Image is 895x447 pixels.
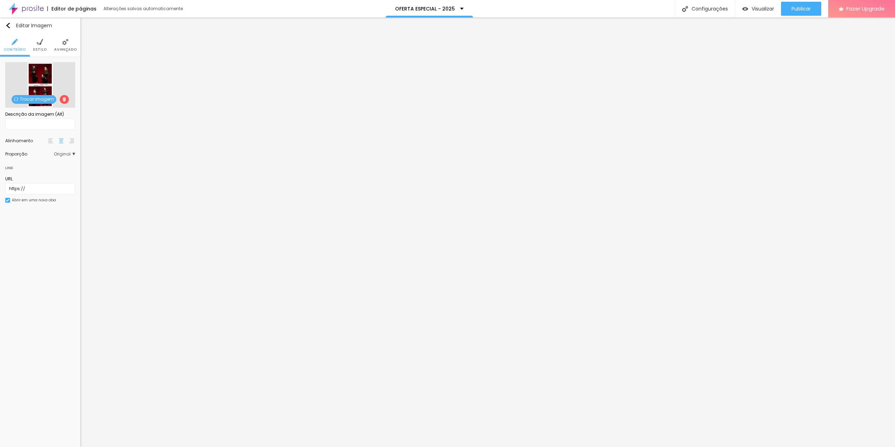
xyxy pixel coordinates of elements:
[62,97,66,101] img: Icone
[846,6,885,12] span: Fazer Upgrade
[5,152,54,156] div: Proporção
[5,164,13,172] div: Link
[5,176,75,182] div: URL
[792,6,811,12] span: Publicar
[5,111,75,117] div: Descrição da imagem (Alt)
[781,2,821,16] button: Publicar
[5,139,47,143] div: Alinhamento
[5,23,52,28] div: Editar Imagem
[395,6,455,11] p: OFERTA ESPECIAL - 2025
[735,2,781,16] button: Visualizar
[59,138,64,143] img: paragraph-center-align.svg
[80,17,895,447] iframe: Editor
[742,6,748,12] img: view-1.svg
[48,138,53,143] img: paragraph-left-align.svg
[62,39,69,45] img: Icone
[12,95,56,104] span: Trocar imagem
[682,6,688,12] img: Icone
[47,6,96,11] div: Editor de páginas
[103,7,184,11] div: Alterações salvas automaticamente
[752,6,774,12] span: Visualizar
[14,97,18,101] img: Icone
[5,160,75,172] div: Link
[12,199,56,202] div: Abrir em uma nova aba
[69,138,74,143] img: paragraph-right-align.svg
[37,39,43,45] img: Icone
[33,48,47,51] span: Estilo
[5,23,11,28] img: Icone
[6,199,9,202] img: Icone
[12,39,18,45] img: Icone
[4,48,26,51] span: Conteúdo
[54,48,77,51] span: Avançado
[54,152,75,156] span: Original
